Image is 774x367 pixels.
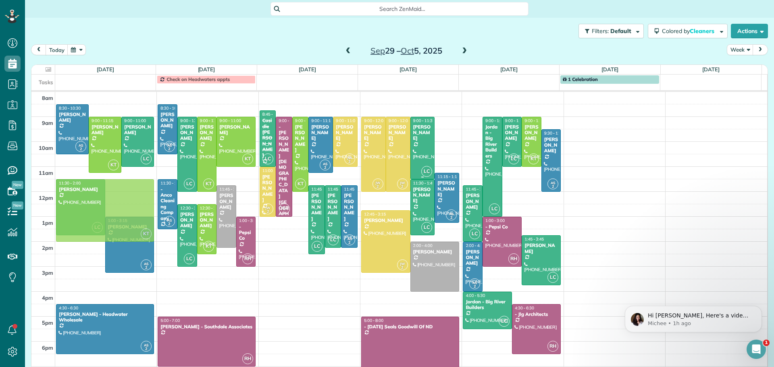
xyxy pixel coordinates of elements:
[180,124,195,141] div: [PERSON_NAME]
[59,180,81,186] span: 11:30 - 2:00
[39,145,53,151] span: 10am
[524,236,544,242] span: 1:45 - 3:45
[515,305,534,311] span: 4:30 - 6:30
[262,112,284,117] span: 8:45 - 11:00
[397,264,408,272] small: 2
[413,180,435,186] span: 11:30 - 1:45
[144,261,148,266] span: AS
[465,299,510,311] div: Jordan - Big River Builders
[601,66,619,73] a: [DATE]
[400,261,405,266] span: JW
[328,234,339,245] span: LC
[279,203,290,214] span: RH
[731,24,768,38] button: Actions
[465,249,480,266] div: [PERSON_NAME]
[31,44,46,55] button: prev
[42,319,53,326] span: 5pm
[413,124,433,141] div: [PERSON_NAME]
[59,305,78,311] span: 4:30 - 6:30
[563,76,598,82] span: 1 Celebration
[345,239,355,247] small: 2
[166,76,230,82] span: Check on Headwaters appts
[364,318,383,323] span: 5:00 - 8:00
[702,66,720,73] a: [DATE]
[167,143,172,147] span: AS
[364,324,457,330] div: - [DATE] Seals Goodwill Of ND
[184,178,195,189] span: LC
[200,205,222,211] span: 12:30 - 2:30
[505,118,527,123] span: 9:00 - 11:00
[499,316,510,327] span: LC
[514,311,559,317] div: - Jlg Architects
[295,124,306,153] div: [PERSON_NAME]
[388,124,408,141] div: [PERSON_NAME]
[164,145,175,153] small: 2
[141,228,152,239] span: KT
[437,180,457,197] div: [PERSON_NAME]
[370,46,385,56] span: Sep
[263,208,273,216] small: 2
[763,340,770,346] span: 1
[373,183,383,191] small: 2
[92,118,113,123] span: 9:00 - 11:15
[592,27,609,35] span: Filters:
[180,211,195,229] div: [PERSON_NAME]
[347,156,352,160] span: JW
[46,44,68,55] button: today
[279,118,298,123] span: 9:00 - 1:00
[401,46,414,56] span: Oct
[42,245,53,251] span: 2pm
[200,118,222,123] span: 9:00 - 12:00
[76,145,86,153] small: 2
[508,253,519,264] span: RH
[613,289,774,345] iframe: Intercom notifications message
[311,124,331,141] div: [PERSON_NAME]
[466,187,487,192] span: 11:45 - 2:00
[472,280,477,285] span: AS
[108,160,119,170] span: KT
[648,24,728,38] button: Colored byCleaners
[364,211,386,217] span: 12:45 - 3:15
[335,124,355,141] div: [PERSON_NAME]
[58,187,152,192] div: [PERSON_NAME]
[295,118,317,123] span: 9:00 - 12:00
[347,236,352,241] span: AS
[485,118,505,123] span: 9:00 - 1:00
[144,343,148,347] span: AS
[524,118,546,123] span: 9:00 - 11:00
[311,193,322,222] div: [PERSON_NAME]
[184,253,195,264] span: LC
[141,345,151,353] small: 2
[39,170,53,176] span: 11am
[328,187,350,192] span: 11:45 - 2:15
[262,168,284,173] span: 11:00 - 1:00
[375,180,381,185] span: JW
[747,340,766,359] iframe: Intercom live chat
[505,124,520,141] div: [PERSON_NAME]
[336,118,358,123] span: 9:00 - 11:00
[200,124,214,141] div: [PERSON_NAME]
[160,229,175,240] div: [PHONE_NUMBER]
[200,211,214,229] div: [PERSON_NAME]
[364,218,408,223] div: [PERSON_NAME]
[544,137,559,154] div: [PERSON_NAME]
[389,118,410,123] span: 9:00 - 12:00
[167,218,172,222] span: AS
[356,46,457,55] h2: 29 – 5, 2025
[42,270,53,276] span: 3pm
[469,228,480,239] span: LC
[345,158,355,166] small: 2
[42,344,53,351] span: 6pm
[124,118,146,123] span: 9:00 - 11:00
[160,324,253,330] div: [PERSON_NAME] - Southdale Associates
[242,353,253,364] span: RH
[203,241,214,252] span: KT
[548,183,558,191] small: 2
[413,249,457,255] div: [PERSON_NAME]
[312,241,322,252] span: LC
[547,341,558,352] span: RH
[551,180,555,185] span: AS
